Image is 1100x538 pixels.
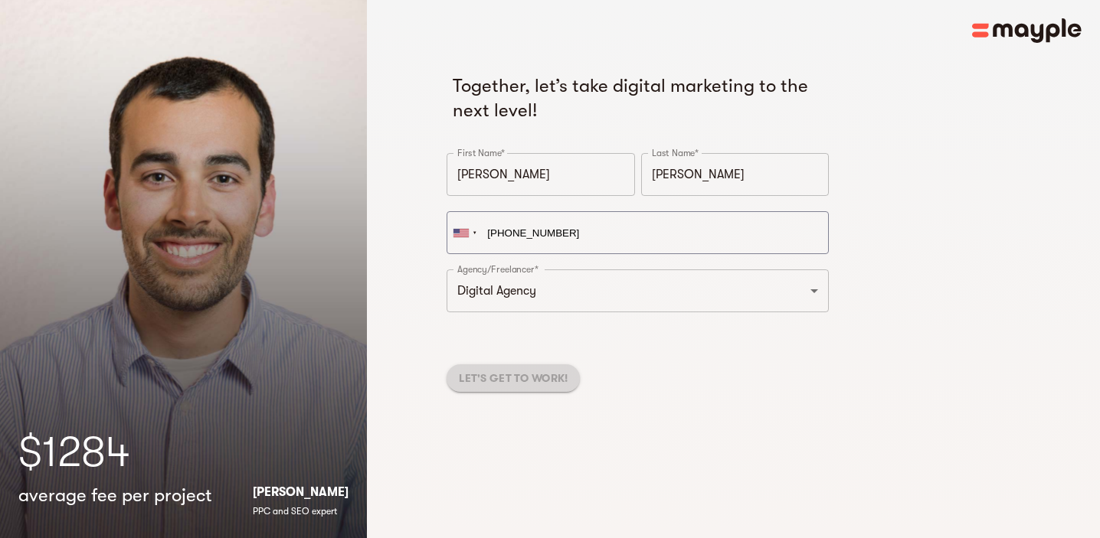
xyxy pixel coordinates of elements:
[18,422,349,483] h1: $1284
[18,483,212,507] h5: average fee per project
[253,506,337,517] span: PPC and SEO expert
[641,153,829,196] input: Last Name*
[253,483,349,501] p: [PERSON_NAME]
[447,212,483,253] div: United States: +1
[447,153,634,196] input: First Name*
[447,211,829,254] input: Your phone number*
[972,18,1082,43] img: Main logo
[453,73,823,122] h5: Together, let’s take digital marketing to the next level!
